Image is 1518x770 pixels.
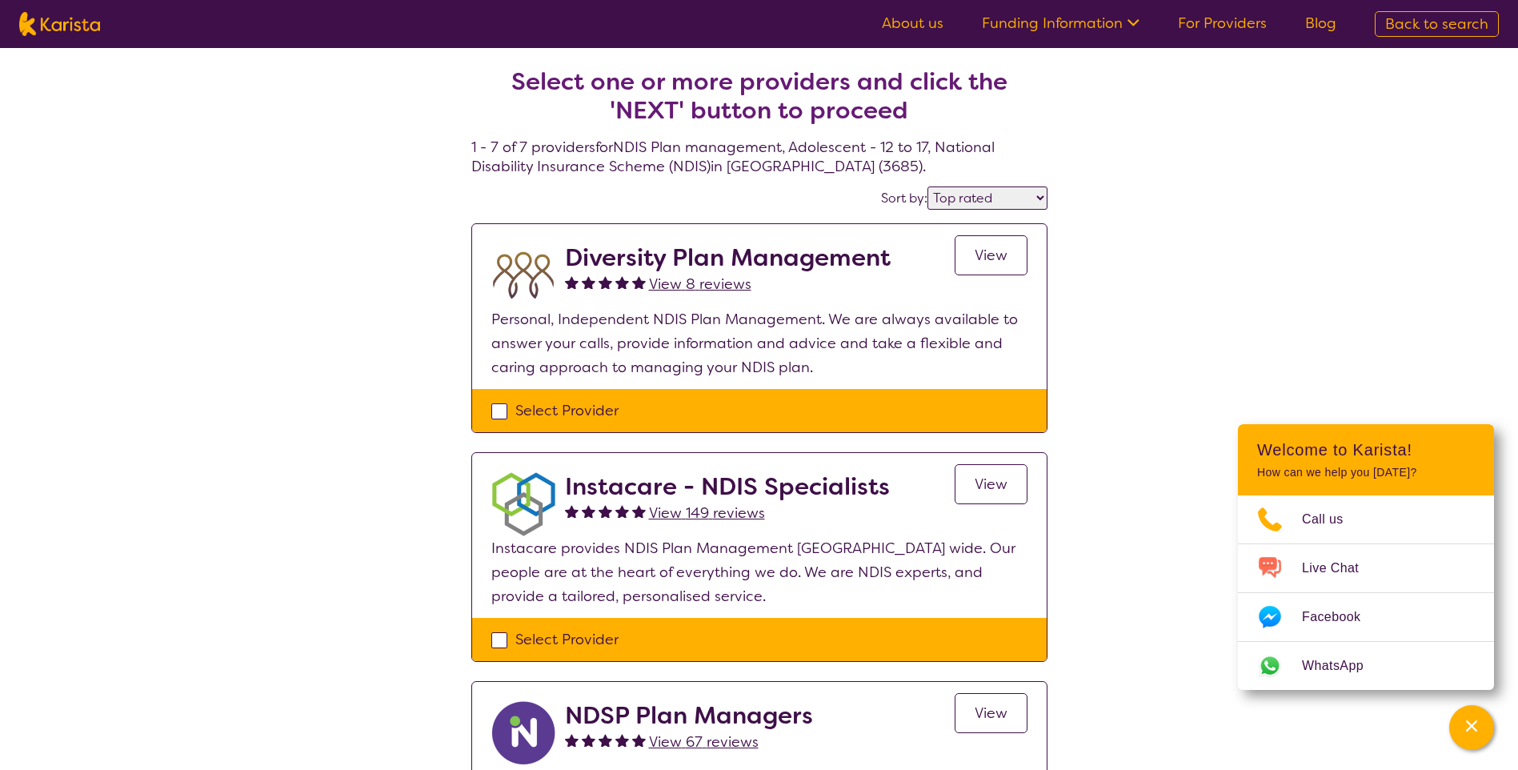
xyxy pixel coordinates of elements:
[632,504,646,518] img: fullstar
[491,536,1027,608] p: Instacare provides NDIS Plan Management [GEOGRAPHIC_DATA] wide. Our people are at the heart of ev...
[615,733,629,747] img: fullstar
[582,733,595,747] img: fullstar
[565,733,579,747] img: fullstar
[491,67,1028,125] h2: Select one or more providers and click the 'NEXT' button to proceed
[491,701,555,765] img: ryxpuxvt8mh1enfatjpo.png
[649,272,751,296] a: View 8 reviews
[565,701,813,730] h2: NDSP Plan Managers
[632,275,646,289] img: fullstar
[1257,466,1475,479] p: How can we help you [DATE]?
[1385,14,1488,34] span: Back to search
[471,29,1047,176] h4: 1 - 7 of 7 providers for NDIS Plan management , Adolescent - 12 to 17 , National Disability Insur...
[565,243,891,272] h2: Diversity Plan Management
[982,14,1140,33] a: Funding Information
[649,275,751,294] span: View 8 reviews
[615,504,629,518] img: fullstar
[1302,605,1380,629] span: Facebook
[1238,642,1494,690] a: Web link opens in a new tab.
[1178,14,1267,33] a: For Providers
[565,275,579,289] img: fullstar
[649,501,765,525] a: View 149 reviews
[1302,556,1378,580] span: Live Chat
[599,275,612,289] img: fullstar
[1257,440,1475,459] h2: Welcome to Karista!
[19,12,100,36] img: Karista logo
[1305,14,1336,33] a: Blog
[881,190,927,207] label: Sort by:
[649,730,759,754] a: View 67 reviews
[975,704,1007,723] span: View
[649,503,765,523] span: View 149 reviews
[632,733,646,747] img: fullstar
[565,504,579,518] img: fullstar
[1375,11,1499,37] a: Back to search
[1238,495,1494,690] ul: Choose channel
[649,732,759,752] span: View 67 reviews
[975,475,1007,494] span: View
[582,504,595,518] img: fullstar
[491,243,555,307] img: duqvjtfkvnzb31ymex15.png
[955,235,1027,275] a: View
[955,464,1027,504] a: View
[599,504,612,518] img: fullstar
[1302,507,1363,531] span: Call us
[491,307,1027,379] p: Personal, Independent NDIS Plan Management. We are always available to answer your calls, provide...
[1449,705,1494,750] button: Channel Menu
[955,693,1027,733] a: View
[1302,654,1383,678] span: WhatsApp
[565,472,890,501] h2: Instacare - NDIS Specialists
[882,14,943,33] a: About us
[1238,424,1494,690] div: Channel Menu
[599,733,612,747] img: fullstar
[491,472,555,536] img: obkhna0zu27zdd4ubuus.png
[582,275,595,289] img: fullstar
[975,246,1007,265] span: View
[615,275,629,289] img: fullstar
